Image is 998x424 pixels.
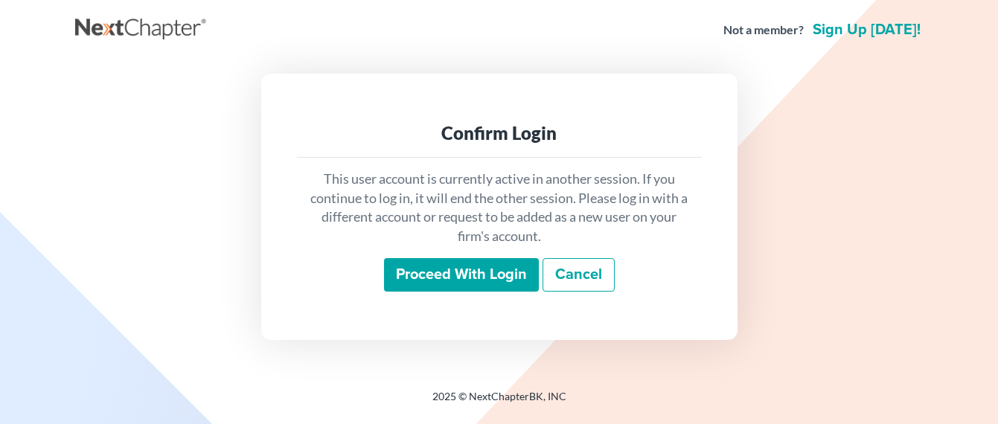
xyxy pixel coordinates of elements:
div: Confirm Login [309,121,690,145]
strong: Not a member? [723,22,804,39]
a: Sign up [DATE]! [810,22,924,37]
input: Proceed with login [384,258,539,292]
p: This user account is currently active in another session. If you continue to log in, it will end ... [309,170,690,246]
a: Cancel [543,258,615,292]
div: 2025 © NextChapterBK, INC [75,389,924,416]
